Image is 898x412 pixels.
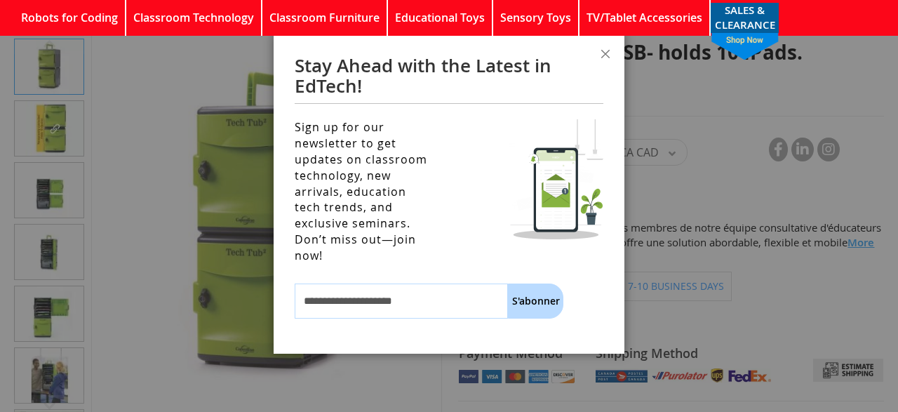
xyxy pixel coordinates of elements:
h1: Stay Ahead with the Latest in EdTech! [295,56,603,104]
span: Sign up for our newsletter to get updates on classroom technology, new arrivals, education tech t... [295,119,434,278]
span: shop now [704,33,786,60]
a: SALES & CLEARANCEshop now [711,3,779,33]
span: S'abonner [512,294,560,307]
button: Subscribe [508,284,563,319]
